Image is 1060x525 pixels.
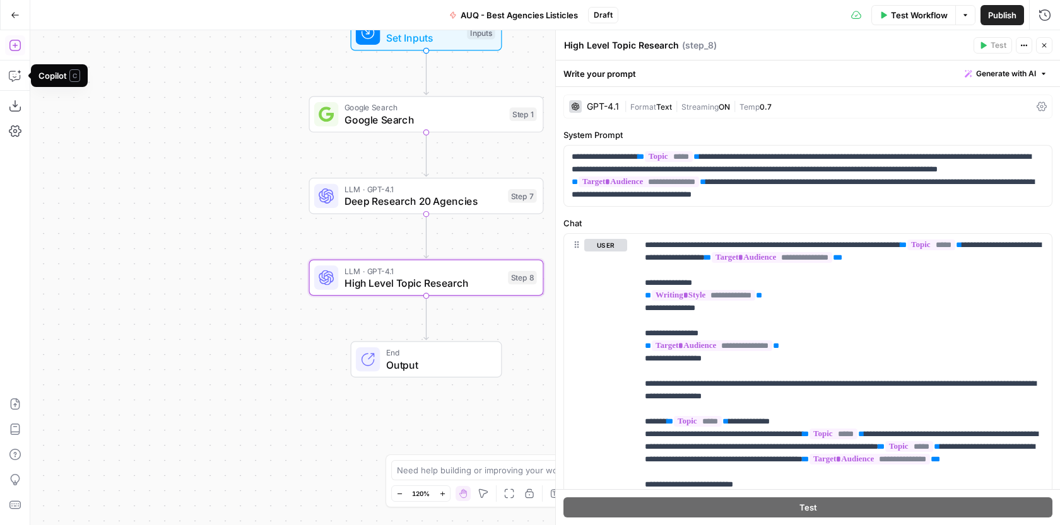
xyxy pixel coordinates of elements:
[309,260,544,296] div: LLM · GPT-4.1High Level Topic ResearchStep 8
[564,39,679,52] textarea: High Level Topic Research
[309,14,544,51] div: WorkflowSet InputsInputs
[424,51,428,95] g: Edge from start to step_1
[461,9,578,21] span: AUQ - Best Agencies Listicles
[563,217,1052,229] label: Chat
[467,26,495,40] div: Inputs
[424,214,428,258] g: Edge from step_7 to step_8
[309,178,544,214] div: LLM · GPT-4.1Deep Research 20 AgenciesStep 7
[799,501,817,514] span: Test
[344,101,503,113] span: Google Search
[344,112,503,127] span: Google Search
[386,30,461,45] span: Set Inputs
[976,68,1036,79] span: Generate with AI
[891,9,948,21] span: Test Workflow
[739,102,760,112] span: Temp
[587,102,619,111] div: GPT-4.1
[412,488,430,499] span: 120%
[442,5,586,25] button: AUQ - Best Agencies Listicles
[344,265,502,277] span: LLM · GPT-4.1
[681,102,719,112] span: Streaming
[556,61,1060,86] div: Write your prompt
[871,5,955,25] button: Test Workflow
[344,183,502,195] span: LLM · GPT-4.1
[974,37,1012,54] button: Test
[563,497,1052,517] button: Test
[594,9,613,21] span: Draft
[510,108,537,122] div: Step 1
[991,40,1006,51] span: Test
[309,96,544,133] div: Google SearchGoogle SearchStep 1
[508,271,537,285] div: Step 8
[960,66,1052,82] button: Generate with AI
[309,341,544,378] div: EndOutput
[719,102,730,112] span: ON
[508,189,537,203] div: Step 7
[682,39,717,52] span: ( step_8 )
[760,102,772,112] span: 0.7
[344,193,502,209] span: Deep Research 20 Agencies
[386,357,489,372] span: Output
[424,296,428,340] g: Edge from step_8 to end
[672,100,681,112] span: |
[563,129,1052,141] label: System Prompt
[656,102,672,112] span: Text
[730,100,739,112] span: |
[344,275,502,291] span: High Level Topic Research
[424,132,428,176] g: Edge from step_1 to step_7
[980,5,1024,25] button: Publish
[624,100,630,112] span: |
[988,9,1016,21] span: Publish
[386,347,489,359] span: End
[584,239,627,251] button: user
[630,102,656,112] span: Format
